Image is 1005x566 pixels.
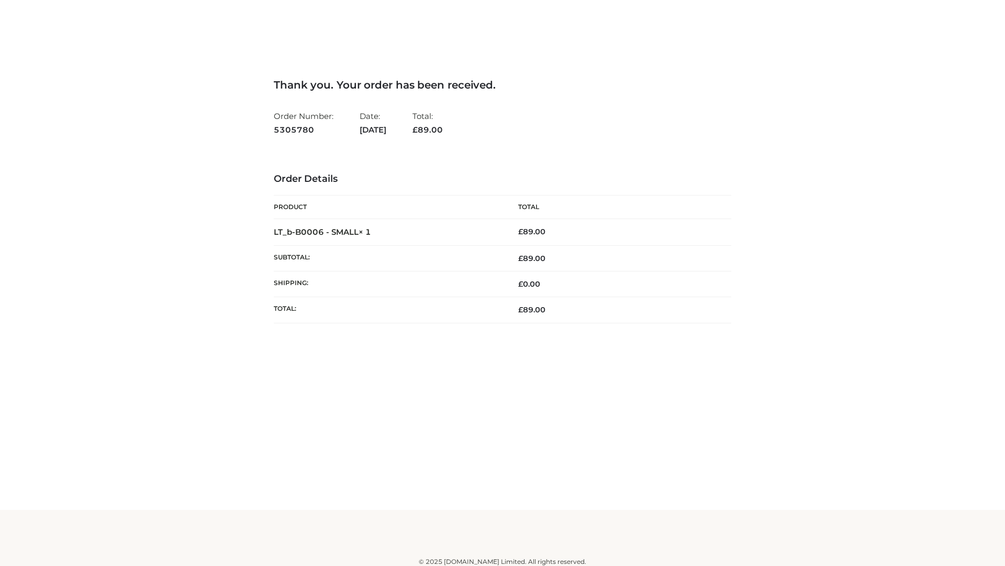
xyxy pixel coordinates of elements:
[412,125,418,135] span: £
[360,107,386,139] li: Date:
[518,279,523,289] span: £
[412,125,443,135] span: 89.00
[518,227,523,236] span: £
[518,227,545,236] bdi: 89.00
[518,305,523,314] span: £
[274,123,333,137] strong: 5305780
[359,227,371,237] strong: × 1
[502,195,731,219] th: Total
[274,107,333,139] li: Order Number:
[274,173,731,185] h3: Order Details
[360,123,386,137] strong: [DATE]
[518,254,523,263] span: £
[412,107,443,139] li: Total:
[274,297,502,323] th: Total:
[518,305,545,314] span: 89.00
[274,79,731,91] h3: Thank you. Your order has been received.
[518,279,540,289] bdi: 0.00
[274,271,502,297] th: Shipping:
[274,245,502,271] th: Subtotal:
[274,227,371,237] strong: LT_b-B0006 - SMALL
[274,195,502,219] th: Product
[518,254,545,263] span: 89.00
